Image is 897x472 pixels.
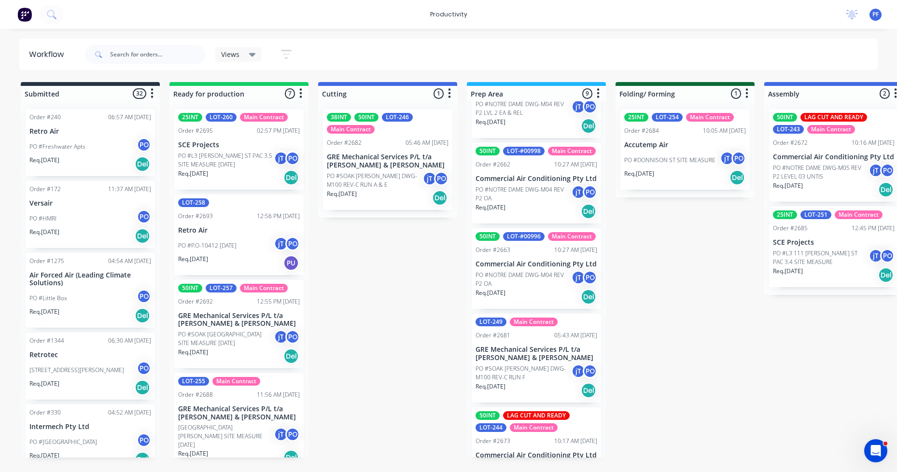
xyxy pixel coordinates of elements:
div: 06:30 AM [DATE] [108,336,151,345]
div: jT [274,330,288,344]
p: PO #NOTRE DAME DWG-M04 REV P2 OA [476,185,571,203]
div: PO [285,330,300,344]
div: LOT-255 [178,377,209,386]
div: LOT-249Main ContractOrder #268105:43 AM [DATE]GRE Mechanical Services P/L t/a [PERSON_NAME] & [PE... [472,314,601,403]
div: Main Contract [212,377,260,386]
div: Del [581,289,596,305]
div: Main Contract [327,125,375,134]
div: Order #24006:57 AM [DATE]Retro AirPO #Freshwater AptsPOReq.[DATE]Del [26,109,155,176]
div: PO [583,364,597,378]
p: Req. [DATE] [178,348,208,357]
div: Del [135,380,150,395]
div: 10:27 AM [DATE] [554,160,597,169]
div: jT [571,364,586,378]
div: 10:27 AM [DATE] [554,246,597,254]
div: Workflow [29,49,69,60]
div: LOT-251 [800,210,831,219]
p: Commercial Air Conditioning Pty Ltd [476,260,597,268]
div: Main Contract [510,423,558,432]
p: Req. [DATE] [624,169,654,178]
div: Order #17211:37 AM [DATE]VersairPO #HMRIPOReq.[DATE]Del [26,181,155,248]
div: LOT-254 [652,113,683,122]
div: Order #2663 [476,246,510,254]
div: Order #127504:54 AM [DATE]Air Forced Air (Leading Climate Solutions)PO #Little BoxPOReq.[DATE]Del [26,253,155,328]
p: Retro Air [178,226,300,235]
div: LOT-258 [178,198,209,207]
div: LOT-#00996 [503,232,545,241]
p: PO #L3 111 [PERSON_NAME] ST PAC 3.4 SITE MEASURE [773,249,869,266]
p: PO #Little Box [29,294,67,303]
div: Order #2672 [773,139,808,147]
div: 11:56 AM [DATE] [257,390,300,399]
div: 12:55 PM [DATE] [257,297,300,306]
div: LOT-244 [476,423,506,432]
p: Req. [DATE] [29,156,59,165]
p: Req. [DATE] [178,255,208,264]
div: 50INT [773,113,797,122]
p: PO #Freshwater Apts [29,142,85,151]
div: jT [571,270,586,285]
div: Main Contract [835,210,883,219]
div: PO [583,185,597,199]
div: Main Contract [548,232,596,241]
p: [GEOGRAPHIC_DATA][PERSON_NAME] SITE MEASURE [DATE] [178,423,274,449]
div: jT [571,185,586,199]
div: LOT-#00998 [503,147,545,155]
p: Commercial Air Conditioning Pty Ltd [476,451,597,459]
p: Accutemp Air [624,141,746,149]
div: Order #172 [29,185,61,194]
span: PF [872,10,879,19]
p: PO #DONNISON ST SITE MEASURE [624,156,715,165]
div: jT [422,171,437,186]
div: PO [731,151,746,166]
p: Air Forced Air (Leading Climate Solutions) [29,271,151,288]
p: SCE Projects [178,141,300,149]
div: 11:37 AM [DATE] [108,185,151,194]
div: Del [729,170,745,185]
div: PO [285,151,300,166]
p: Req. [DATE] [29,307,59,316]
p: PO #SOAK [PERSON_NAME] DWG-M100 REV-C RUN A & E [327,172,422,189]
div: Order #2682 [327,139,362,147]
div: jT [571,99,586,114]
p: Commercial Air Conditioning Pty Ltd [476,175,597,183]
p: SCE Projects [773,238,895,247]
p: GRE Mechanical Services P/L t/a [PERSON_NAME] & [PERSON_NAME] [178,405,300,421]
div: jT [274,151,288,166]
p: PO #NOTRE DAME DWG-M05 REV P2 LEVEL 03 UNTIS [773,164,869,181]
p: Req. [DATE] [476,118,505,126]
div: Order #2662 [476,160,510,169]
div: 50INTLOT-#00998Main ContractOrder #266210:27 AM [DATE]Commercial Air Conditioning Pty LtdPO #NOTR... [472,143,601,223]
p: Req. [DATE] [178,169,208,178]
div: Main Contract [510,318,558,326]
input: Search for orders... [110,45,206,64]
p: Req. [DATE] [476,289,505,297]
div: Order #2685 [773,224,808,233]
p: Req. [DATE] [327,190,357,198]
div: Order #2693 [178,212,213,221]
p: Req. [DATE] [29,451,59,460]
p: GRE Mechanical Services P/L t/a [PERSON_NAME] & [PERSON_NAME] [178,312,300,328]
p: Req. [DATE] [476,382,505,391]
div: Main Contract [240,284,288,292]
p: PO #SOAK [PERSON_NAME] DWG-M100 REV-C RUN F [476,364,571,382]
div: jT [869,163,883,178]
p: PO #[GEOGRAPHIC_DATA] [29,438,97,446]
div: PO [137,289,151,304]
div: jT [274,236,288,251]
div: Main Contract [807,125,855,134]
div: Main Contract [240,113,288,122]
div: 38INT [327,113,351,122]
p: [STREET_ADDRESS][PERSON_NAME] [29,366,124,375]
div: PO [137,138,151,152]
div: PO [285,236,300,251]
div: Del [581,118,596,134]
div: Order #2684 [624,126,659,135]
p: Commercial Air Conditioning Pty Ltd [773,153,895,161]
div: 04:54 AM [DATE] [108,257,151,265]
div: Del [135,156,150,172]
div: Del [135,452,150,467]
div: 12:45 PM [DATE] [852,224,895,233]
div: 50INT [476,232,500,241]
div: Order #330 [29,408,61,417]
